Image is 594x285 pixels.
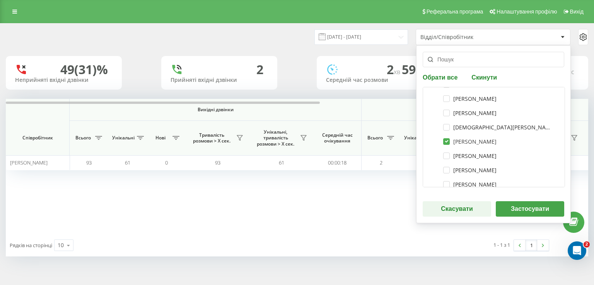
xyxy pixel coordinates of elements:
div: 49 (31)% [60,62,108,77]
span: Всього [365,135,385,141]
div: Прийняті вхідні дзвінки [171,77,268,83]
label: [PERSON_NAME] [443,138,497,145]
label: [PERSON_NAME] [443,153,497,159]
span: Всього [73,135,93,141]
label: [PERSON_NAME] [443,95,497,102]
span: Нові [151,135,170,141]
span: 59 [402,61,419,78]
span: хв [394,68,402,76]
span: Унікальні, тривалість розмови > Х сек. [253,129,298,147]
span: 2 [584,241,590,248]
span: 0 [165,159,168,166]
span: [PERSON_NAME] [10,159,48,166]
span: Унікальні [404,135,427,141]
input: Пошук [423,52,564,67]
div: 2 [256,62,263,77]
span: Вихідні дзвінки [88,107,343,113]
label: [DEMOGRAPHIC_DATA][PERSON_NAME] [443,124,555,131]
button: Скасувати [423,201,491,217]
span: Вихід [570,8,584,15]
span: Унікальні [112,135,135,141]
div: 10 [58,241,64,249]
iframe: Intercom live chat [568,241,586,260]
span: Реферальна програма [427,8,483,15]
span: 93 [86,159,92,166]
label: [PERSON_NAME] [443,167,497,173]
label: [PERSON_NAME] [443,110,497,116]
span: Середній час очікування [319,132,355,144]
span: 61 [279,159,284,166]
span: 61 [125,159,130,166]
div: Середній час розмови [326,77,423,83]
span: c [416,68,419,76]
span: Тривалість розмови > Х сек. [189,132,234,144]
div: 1 - 1 з 1 [493,241,510,249]
span: c [571,68,574,76]
span: Співробітник [12,135,63,141]
div: Відділ/Співробітник [420,34,513,41]
a: 1 [526,240,537,251]
span: Налаштування профілю [497,8,557,15]
label: [PERSON_NAME] [443,181,497,188]
button: Застосувати [496,201,564,217]
span: 2 [387,61,402,78]
td: 00:00:18 [313,155,362,170]
button: Обрати все [423,73,460,81]
button: Скинути [469,73,499,81]
span: Рядків на сторінці [10,242,52,249]
span: 93 [215,159,220,166]
div: Неприйняті вхідні дзвінки [15,77,113,83]
span: 2 [380,159,382,166]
